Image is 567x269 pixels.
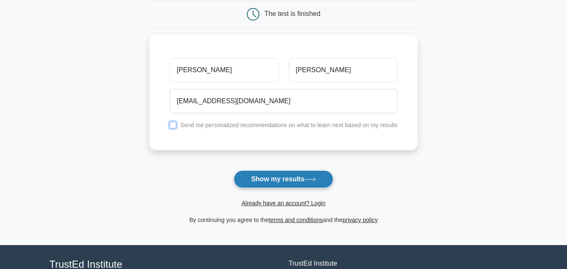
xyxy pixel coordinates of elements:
button: Show my results [234,170,333,188]
a: terms and conditions [269,217,323,223]
input: Email [170,89,397,113]
a: privacy policy [342,217,378,223]
input: First name [170,58,278,82]
a: Already have an account? Login [241,200,325,206]
div: By continuing you agree to the and the [144,215,423,225]
div: The test is finished [264,10,320,17]
input: Last name [289,58,397,82]
label: Send me personalized recommendations on what to learn next based on my results [180,122,397,128]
